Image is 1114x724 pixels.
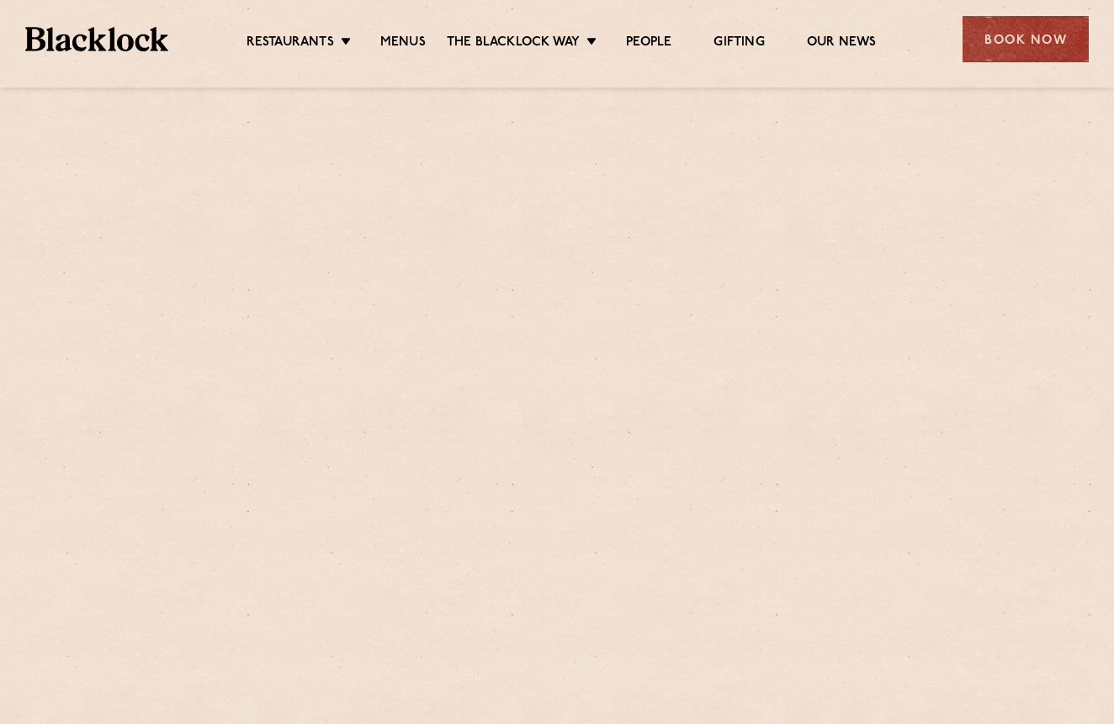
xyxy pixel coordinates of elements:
a: The Blacklock Way [447,35,580,53]
a: People [626,35,671,53]
div: Book Now [963,16,1089,62]
a: Gifting [713,35,764,53]
a: Menus [380,35,426,53]
a: Restaurants [247,35,334,53]
img: BL_Textured_Logo-footer-cropped.svg [25,27,168,51]
a: Our News [807,35,877,53]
